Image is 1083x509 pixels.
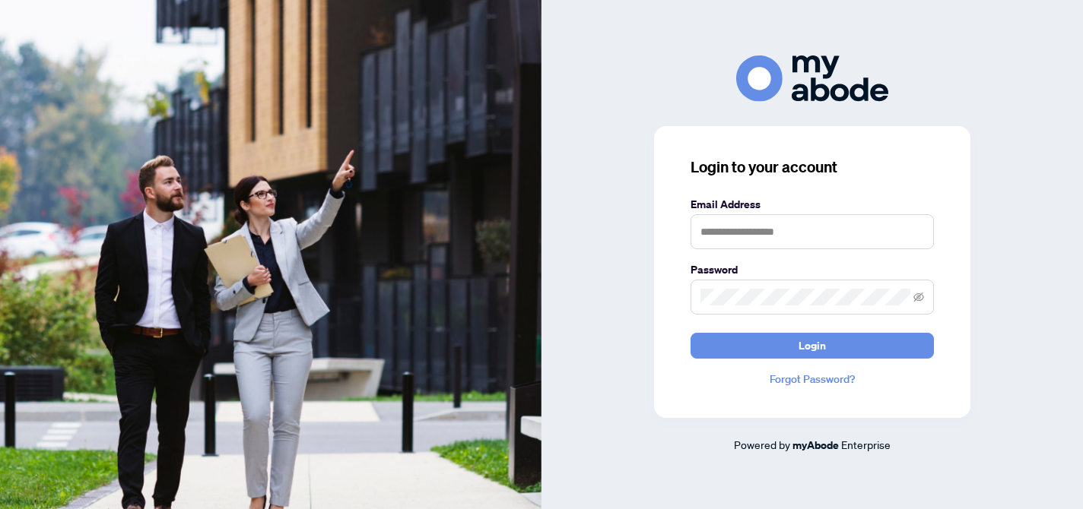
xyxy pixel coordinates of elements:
span: Powered by [734,438,790,451]
span: Login [799,334,826,358]
label: Email Address [691,196,934,213]
span: eye-invisible [913,292,924,302]
label: Password [691,261,934,278]
a: Forgot Password? [691,371,934,387]
span: Enterprise [841,438,891,451]
button: Login [691,333,934,359]
img: ma-logo [736,55,888,102]
a: myAbode [792,437,839,454]
h3: Login to your account [691,156,934,178]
